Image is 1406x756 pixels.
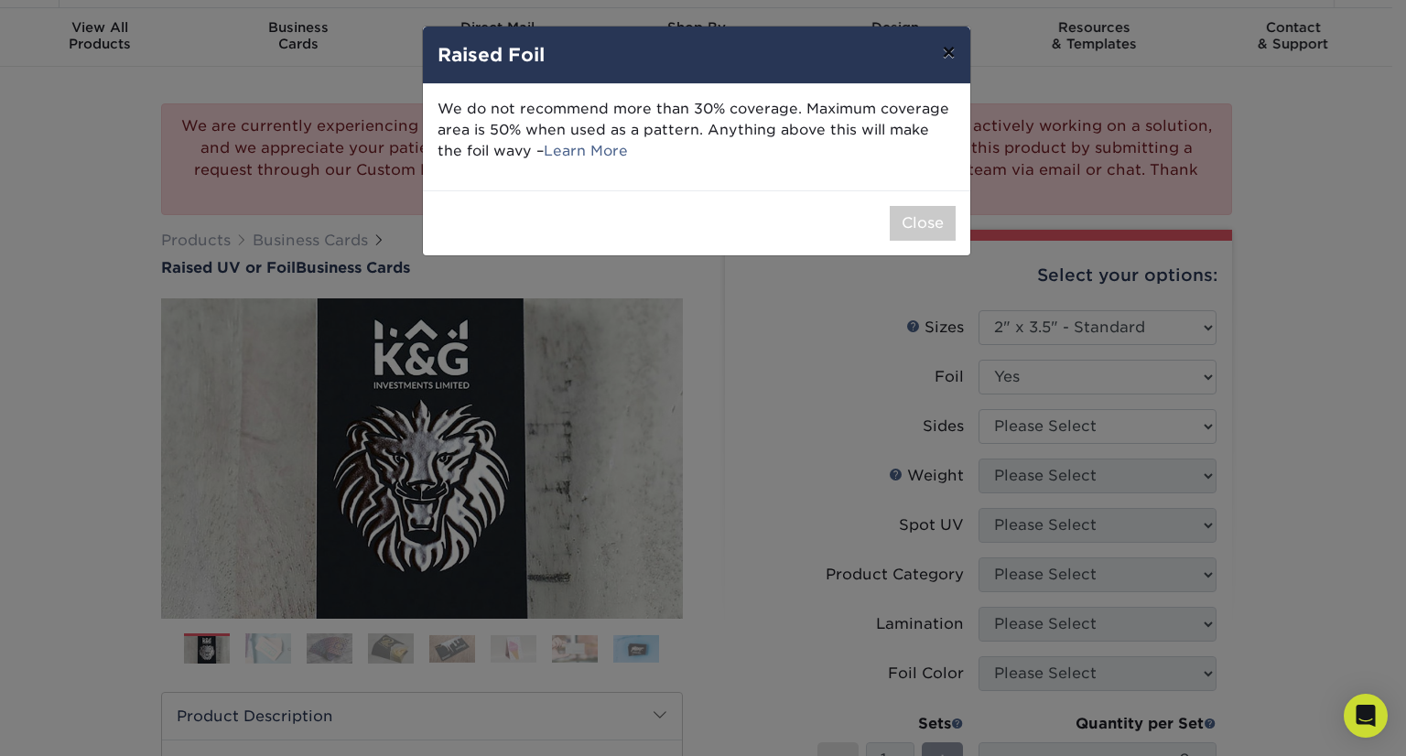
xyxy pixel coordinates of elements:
[544,142,628,159] a: Learn More
[927,27,969,78] button: ×
[438,41,956,69] h4: Raised Foil
[438,99,956,161] p: We do not recommend more than 30% coverage. Maximum coverage area is 50% when used as a pattern. ...
[1344,694,1388,738] div: Open Intercom Messenger
[890,206,956,241] button: Close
